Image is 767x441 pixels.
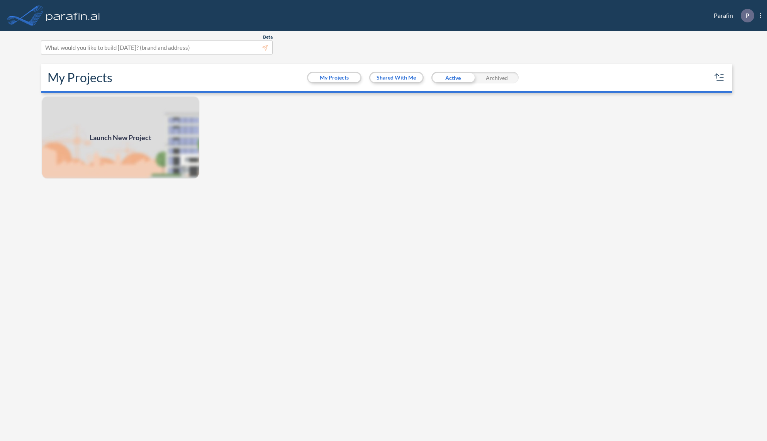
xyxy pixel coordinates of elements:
img: logo [44,8,102,23]
button: My Projects [308,73,360,82]
span: Launch New Project [90,132,151,143]
a: Launch New Project [41,96,200,179]
div: Parafin [702,9,761,22]
div: Archived [475,72,519,83]
span: Beta [263,34,273,40]
button: Shared With Me [370,73,423,82]
button: sort [713,71,726,84]
img: add [41,96,200,179]
div: Active [431,72,475,83]
h2: My Projects [48,70,112,85]
p: P [745,12,749,19]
